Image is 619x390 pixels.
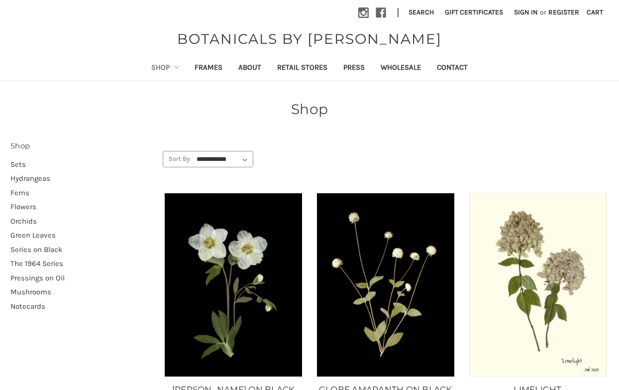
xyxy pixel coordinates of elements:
a: Notecards [10,299,152,314]
h2: Shop [10,140,152,152]
a: Contact [429,56,476,81]
a: LENTON ROSE ON BLACK, Price range from $49.99 to $434.99 [164,193,303,376]
a: Green Leaves [10,228,152,243]
a: Series on Black [10,243,152,257]
a: Press [335,56,373,81]
a: BOTANICALS BY [PERSON_NAME] [172,28,447,49]
a: About [230,56,269,81]
a: Orchids [10,214,152,229]
span: or [539,7,547,17]
a: Frames [187,56,230,81]
a: LIMELIGHT, Price range from $49.99 to $434.99 [468,193,607,376]
a: GLOBE AMARANTH ON BLACK, Price range from $49.99 to $434.99 [316,193,455,376]
h1: Shop [10,99,609,120]
li: | [393,5,403,21]
a: Shop [143,56,187,81]
a: Retail Stores [269,56,335,81]
a: Wholesale [373,56,429,81]
img: Unframed [164,193,303,376]
a: The 1964 Series [10,257,152,271]
img: Unframed [316,193,455,376]
img: Unframed [468,193,607,376]
label: Sort By: [163,151,191,166]
a: Hydrangeas [10,171,152,186]
a: Sets [10,157,152,172]
a: Flowers [10,200,152,214]
a: Ferns [10,186,152,200]
a: Pressings on Oil [10,271,152,285]
a: Mushrooms [10,285,152,299]
span: Cart [587,8,603,16]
